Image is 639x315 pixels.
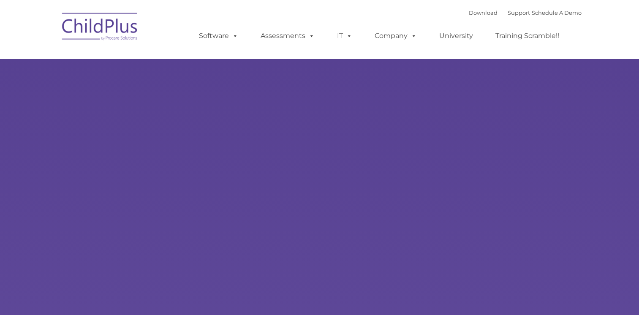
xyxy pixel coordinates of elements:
a: University [431,27,481,44]
a: Software [190,27,247,44]
a: Download [469,9,498,16]
a: Company [366,27,425,44]
font: | [469,9,582,16]
a: IT [329,27,361,44]
a: Support [508,9,530,16]
a: Assessments [252,27,323,44]
a: Schedule A Demo [532,9,582,16]
a: Training Scramble!! [487,27,568,44]
img: ChildPlus by Procare Solutions [58,7,142,49]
